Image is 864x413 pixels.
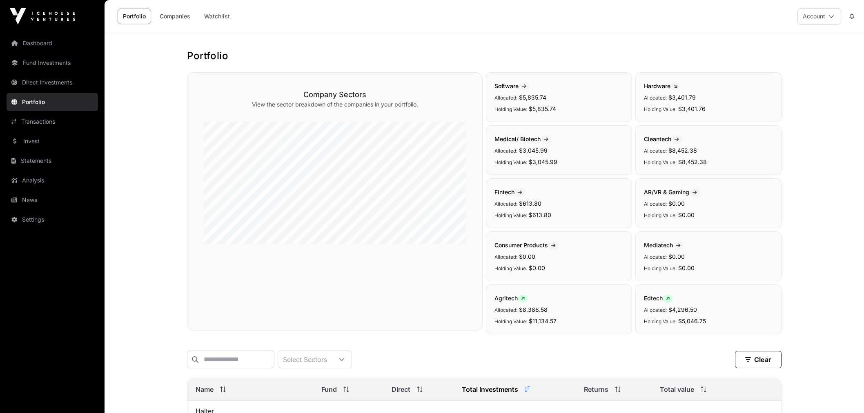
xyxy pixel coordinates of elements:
[392,384,410,394] span: Direct
[668,147,697,154] span: $8,452.38
[196,384,214,394] span: Name
[529,318,557,324] span: $11,134.57
[10,8,75,24] img: Icehouse Ventures Logo
[519,200,541,207] span: $613.80
[668,253,685,260] span: $0.00
[494,82,530,89] span: Software
[823,374,864,413] iframe: Chat Widget
[199,9,235,24] a: Watchlist
[644,295,673,302] span: Edtech
[678,211,695,218] span: $0.00
[7,34,98,52] a: Dashboard
[7,73,98,91] a: Direct Investments
[494,148,517,154] span: Allocated:
[494,159,527,165] span: Holding Value:
[204,100,466,109] p: View the sector breakdown of the companies in your portfolio.
[529,264,545,271] span: $0.00
[494,318,527,324] span: Holding Value:
[7,93,98,111] a: Portfolio
[7,171,98,189] a: Analysis
[519,94,546,101] span: $5,835.74
[644,95,667,101] span: Allocated:
[494,265,527,271] span: Holding Value:
[678,318,706,324] span: $5,046.75
[644,148,667,154] span: Allocated:
[797,8,841,24] button: Account
[644,212,677,218] span: Holding Value:
[494,135,552,142] span: Medical/ Biotech
[494,295,528,302] span: Agritech
[644,307,667,313] span: Allocated:
[204,89,466,100] h3: Company Sectors
[678,105,706,112] span: $3,401.76
[678,158,707,165] span: $8,452.38
[660,384,694,394] span: Total value
[7,211,98,229] a: Settings
[7,113,98,131] a: Transactions
[494,189,526,195] span: Fintech
[154,9,196,24] a: Companies
[321,384,337,394] span: Fund
[278,351,332,368] div: Select Sectors
[7,152,98,170] a: Statements
[494,212,527,218] span: Holding Value:
[644,201,667,207] span: Allocated:
[462,384,518,394] span: Total Investments
[735,351,782,368] button: Clear
[529,211,551,218] span: $613.80
[187,49,782,62] h1: Portfolio
[7,132,98,150] a: Invest
[668,94,696,101] span: $3,401.79
[494,254,517,260] span: Allocated:
[529,158,557,165] span: $3,045.99
[519,147,548,154] span: $3,045.99
[529,105,556,112] span: $5,835.74
[494,242,559,249] span: Consumer Products
[519,306,548,313] span: $8,388.58
[494,95,517,101] span: Allocated:
[644,242,684,249] span: Mediatech
[644,82,681,89] span: Hardware
[644,106,677,112] span: Holding Value:
[494,106,527,112] span: Holding Value:
[584,384,608,394] span: Returns
[644,135,682,142] span: Cleantech
[118,9,151,24] a: Portfolio
[519,253,535,260] span: $0.00
[644,159,677,165] span: Holding Value:
[644,265,677,271] span: Holding Value:
[668,306,697,313] span: $4,296.50
[678,264,695,271] span: $0.00
[644,318,677,324] span: Holding Value:
[7,191,98,209] a: News
[644,189,700,195] span: AR/VR & Gaming
[668,200,685,207] span: $0.00
[7,54,98,72] a: Fund Investments
[494,201,517,207] span: Allocated:
[644,254,667,260] span: Allocated:
[494,307,517,313] span: Allocated:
